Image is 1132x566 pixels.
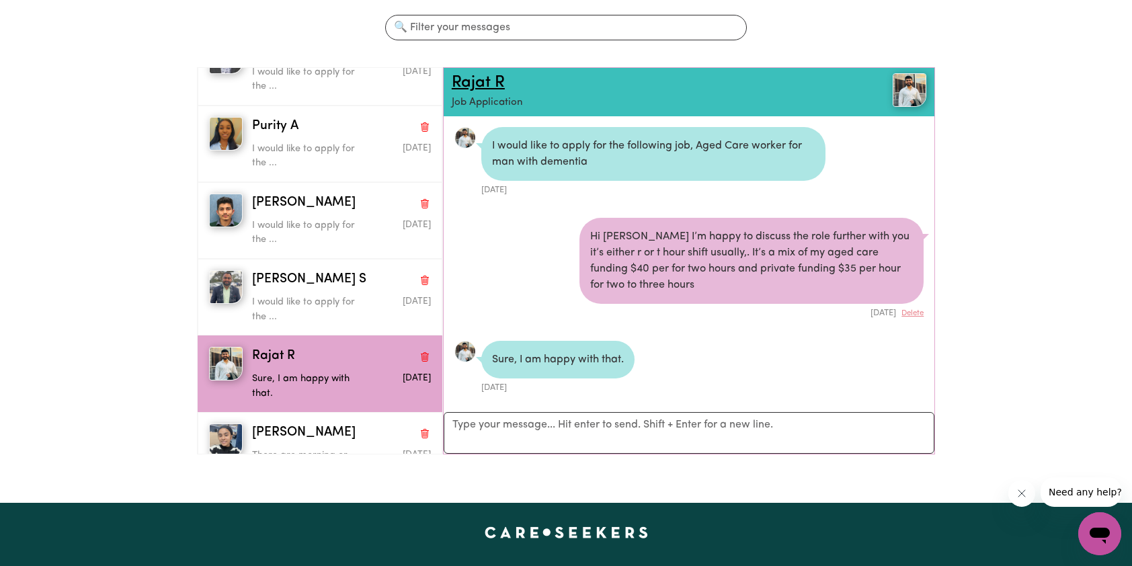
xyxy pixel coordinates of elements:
div: [DATE] [579,304,924,319]
span: Purity A [252,117,298,136]
span: Message sent on September 0, 2025 [403,297,431,306]
span: Need any help? [8,9,81,20]
p: Job Application [452,95,848,111]
button: Purity APurity ADelete conversationI would like to apply for the ...Message sent on September 0, ... [198,106,442,182]
p: There are morning or night shi... [252,448,371,477]
button: Parleen K[PERSON_NAME]Delete conversationThere are morning or night shi...Message sent on Septemb... [198,412,442,489]
button: Delete conversation [419,425,431,442]
span: Message sent on September 6, 2025 [403,450,431,459]
div: [DATE] [481,378,635,394]
span: Message sent on September 0, 2025 [403,220,431,229]
img: Purity A [209,117,243,151]
p: I would like to apply for the ... [252,218,371,247]
input: 🔍 Filter your messages [385,15,746,40]
img: View Rajat R's profile [893,73,926,107]
a: View Rajat R's profile [454,127,476,149]
span: Message sent on September 0, 2025 [403,67,431,76]
p: I would like to apply for the ... [252,295,371,324]
span: Message sent on September 0, 2025 [403,144,431,153]
iframe: Close message [1008,480,1035,507]
button: Delete conversation [419,194,431,212]
p: I would like to apply for the ... [252,65,371,94]
img: Bipinkumar S [209,270,243,304]
a: View Rajat R's profile [454,341,476,362]
img: C52BB5EEE115F53607F3A47BC0BD0BF4_avatar_blob [454,341,476,362]
div: [DATE] [481,181,825,196]
a: Careseekers home page [485,527,648,538]
button: Delete conversation [419,118,431,135]
p: Sure, I am happy with that. [252,372,371,401]
div: Hi [PERSON_NAME] I’m happy to discuss the role further with you it’s either r or t hour shift usu... [579,218,924,304]
button: Delete conversation [419,271,431,288]
img: C52BB5EEE115F53607F3A47BC0BD0BF4_avatar_blob [454,127,476,149]
span: Message sent on September 6, 2025 [403,374,431,382]
div: I would like to apply for the following job, Aged Care worker for man with dementia [481,127,825,181]
span: Rajat R [252,347,295,366]
p: I would like to apply for the ... [252,142,371,171]
span: [PERSON_NAME] [252,194,356,213]
span: [PERSON_NAME] [252,423,356,443]
a: Rajat R [452,75,505,91]
iframe: Message from company [1041,477,1121,507]
div: Sure, I am happy with that. [481,341,635,378]
button: Madhav K[PERSON_NAME]Delete conversationI would like to apply for the ...Message sent on Septembe... [198,182,442,259]
span: [PERSON_NAME] S [252,270,366,290]
button: Rana Nabeel A[PERSON_NAME] ADelete conversationI would like to apply for the ...Message sent on S... [198,29,442,106]
button: Bipinkumar S[PERSON_NAME] SDelete conversationI would like to apply for the ...Message sent on Se... [198,259,442,335]
button: Delete conversation [419,348,431,366]
button: Delete [901,308,924,319]
iframe: Button to launch messaging window [1078,512,1121,555]
img: Madhav K [209,194,243,227]
img: Rajat R [209,347,243,380]
a: Rajat R [848,73,927,107]
button: Rajat RRajat RDelete conversationSure, I am happy with that.Message sent on September 6, 2025 [198,335,442,412]
img: Parleen K [209,423,243,457]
